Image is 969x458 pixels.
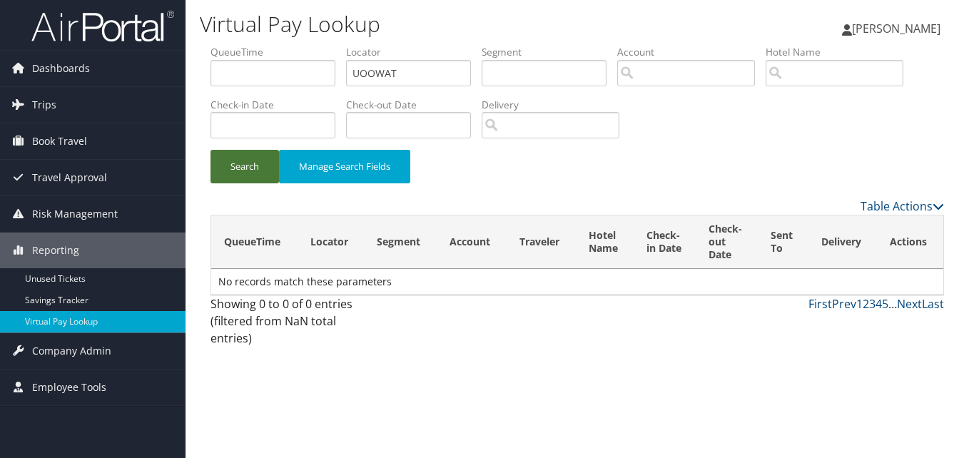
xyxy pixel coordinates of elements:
[922,296,944,312] a: Last
[576,215,634,269] th: Hotel Name: activate to sort column ascending
[210,45,346,59] label: QueueTime
[437,215,507,269] th: Account: activate to sort column ascending
[346,45,482,59] label: Locator
[32,51,90,86] span: Dashboards
[861,198,944,214] a: Table Actions
[32,196,118,232] span: Risk Management
[852,21,940,36] span: [PERSON_NAME]
[32,370,106,405] span: Employee Tools
[876,296,882,312] a: 4
[32,160,107,195] span: Travel Approval
[888,296,897,312] span: …
[31,9,174,43] img: airportal-logo.png
[882,296,888,312] a: 5
[364,215,437,269] th: Segment: activate to sort column ascending
[211,215,298,269] th: QueueTime: activate to sort column ascending
[279,150,410,183] button: Manage Search Fields
[211,269,943,295] td: No records match these parameters
[877,215,943,269] th: Actions
[32,333,111,369] span: Company Admin
[832,296,856,312] a: Prev
[32,233,79,268] span: Reporting
[210,295,378,354] div: Showing 0 to 0 of 0 entries (filtered from NaN total entries)
[617,45,766,59] label: Account
[808,296,832,312] a: First
[856,296,863,312] a: 1
[696,215,758,269] th: Check-out Date: activate to sort column ascending
[32,123,87,159] span: Book Travel
[634,215,696,269] th: Check-in Date: activate to sort column ascending
[808,215,878,269] th: Delivery: activate to sort column ascending
[32,87,56,123] span: Trips
[200,9,703,39] h1: Virtual Pay Lookup
[346,98,482,112] label: Check-out Date
[758,215,808,269] th: Sent To: activate to sort column ascending
[863,296,869,312] a: 2
[869,296,876,312] a: 3
[210,98,346,112] label: Check-in Date
[298,215,365,269] th: Locator: activate to sort column ascending
[766,45,914,59] label: Hotel Name
[897,296,922,312] a: Next
[507,215,576,269] th: Traveler: activate to sort column ascending
[210,150,279,183] button: Search
[482,45,617,59] label: Segment
[482,98,630,112] label: Delivery
[842,7,955,50] a: [PERSON_NAME]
